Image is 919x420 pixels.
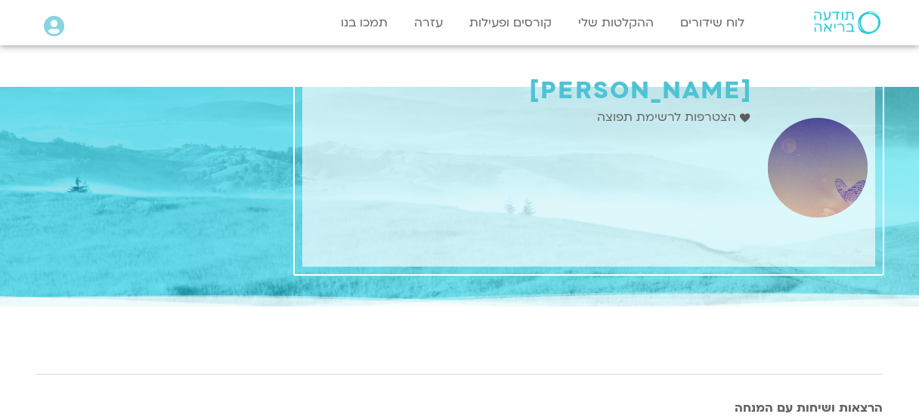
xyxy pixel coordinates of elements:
[407,8,450,37] a: עזרה
[814,11,880,34] img: תודעה בריאה
[597,107,740,128] span: הצטרפות לרשימת תפוצה
[462,8,559,37] a: קורסים ופעילות
[571,8,661,37] a: ההקלטות שלי
[333,8,395,37] a: תמכו בנו
[597,107,753,128] a: הצטרפות לרשימת תפוצה
[673,8,752,37] a: לוח שידורים
[310,77,753,105] h1: [PERSON_NAME]
[36,401,883,415] h3: הרצאות ושיחות עם המנחה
